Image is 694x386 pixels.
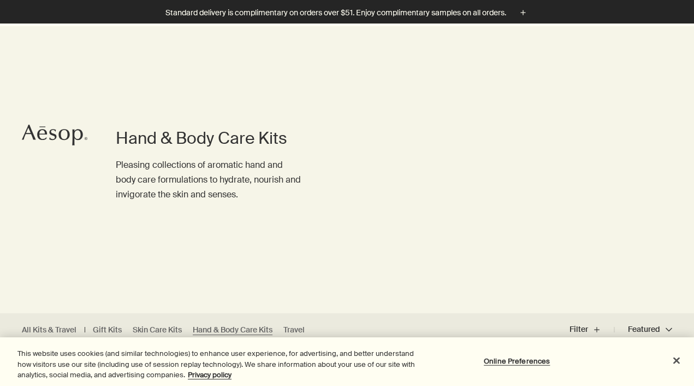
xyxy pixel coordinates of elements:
[22,325,76,335] a: All Kits & Travel
[665,348,689,372] button: Close
[614,317,672,343] button: Featured
[133,325,182,335] a: Skin Care Kits
[22,124,87,146] svg: Aesop
[570,317,614,343] button: Filter
[283,325,305,335] a: Travel
[483,350,551,372] button: Online Preferences, Opens the preference center dialog
[165,7,529,19] button: Standard delivery is complimentary on orders over $51. Enjoy complimentary samples on all orders.
[93,325,122,335] a: Gift Kits
[19,121,90,151] a: Aesop
[116,127,304,149] h1: Hand & Body Care Kits
[17,348,417,381] div: This website uses cookies (and similar technologies) to enhance user experience, for advertising,...
[116,157,304,202] p: Pleasing collections of aromatic hand and body care formulations to hydrate, nourish and invigora...
[165,7,506,19] p: Standard delivery is complimentary on orders over $51. Enjoy complimentary samples on all orders.
[193,325,272,335] a: Hand & Body Care Kits
[188,370,232,379] a: More information about your privacy, opens in a new tab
